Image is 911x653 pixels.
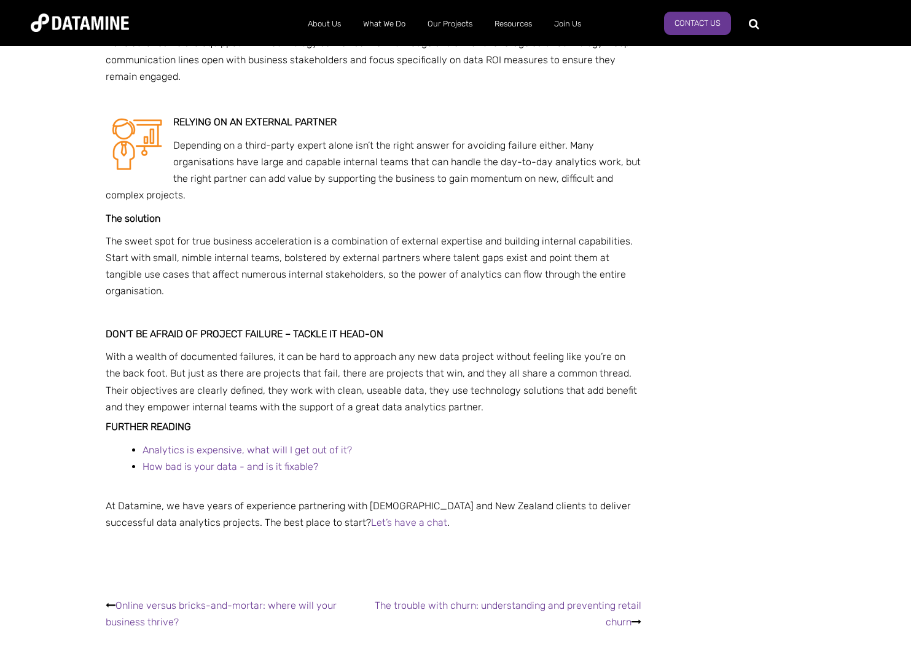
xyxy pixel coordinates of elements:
[31,14,129,32] img: Datamine
[143,461,318,472] a: How bad is your data - and is it fixable?
[106,421,191,432] span: Further Reading
[371,517,447,528] a: Let’s have a chat
[106,20,630,82] span: Subject-matter experts are great, but they need the support of other internal teams and even thir...
[173,116,179,128] span: R
[106,351,637,413] span: With a wealth of documented failures, it can be hard to approach any new data project without fee...
[143,444,352,456] a: Analytics is expensive, what will I get out of it?
[106,139,641,201] span: Depending on a third-party expert alone isn’t the right answer for avoiding failure either. Many ...
[106,213,160,224] span: The solution
[106,114,167,175] img: Workshop
[106,500,631,528] span: At Datamine, we have years of experience partnering with [DEMOGRAPHIC_DATA] and New Zealand clien...
[483,8,543,40] a: Resources
[106,600,337,628] a: Online versus bricks-and-mortar: where will your business thrive?
[179,116,337,128] strong: elying on an external partner
[352,8,416,40] a: What We Do
[297,8,352,40] a: About Us
[416,8,483,40] a: Our Projects
[543,8,592,40] a: Join Us
[664,12,731,35] a: Contact Us
[375,600,641,628] a: The trouble with churn: understanding and preventing retail churn
[106,328,383,340] span: Don’t be afraid of project failure – tackle it head-on
[106,235,633,297] span: The sweet spot for true business acceleration is a combination of external expertise and building...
